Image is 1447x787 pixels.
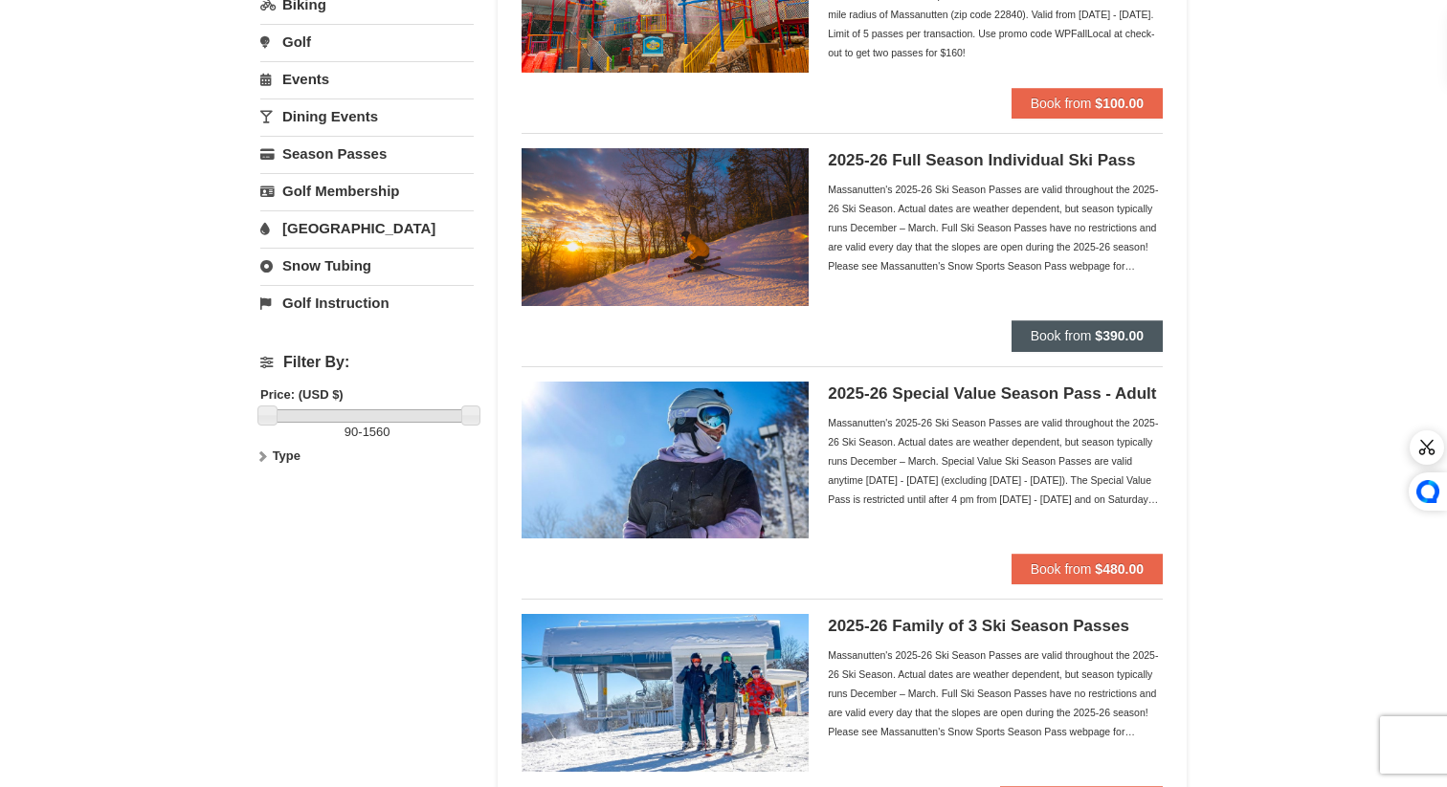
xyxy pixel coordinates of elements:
[828,645,1163,741] div: Massanutten's 2025-26 Ski Season Passes are valid throughout the 2025-26 Ski Season. Actual dates...
[260,98,474,134] a: Dining Events
[522,382,809,538] img: 6619937-198-dda1df27.jpg
[828,617,1163,636] h5: 2025-26 Family of 3 Ski Season Passes
[1012,554,1163,584] button: Book from $480.00
[522,614,809,771] img: 6619937-199-446e7550.jpg
[260,354,474,371] h4: Filter By:
[345,425,358,439] span: 90
[1095,561,1144,577] strong: $480.00
[828,413,1163,509] div: Massanutten's 2025-26 Ski Season Passes are valid throughout the 2025-26 Ski Season. Actual dates...
[1012,320,1163,351] button: Book from $390.00
[260,173,474,208] a: Golf Membership
[1031,328,1092,343] span: Book from
[1031,561,1092,577] span: Book from
[1012,88,1163,119] button: Book from $100.00
[1031,96,1092,111] span: Book from
[260,387,344,402] strong: Price: (USD $)
[260,136,474,171] a: Season Passes
[260,248,474,283] a: Snow Tubing
[260,210,474,246] a: [GEOGRAPHIC_DATA]
[1095,328,1144,343] strong: $390.00
[828,180,1163,275] div: Massanutten's 2025-26 Ski Season Passes are valid throughout the 2025-26 Ski Season. Actual dates...
[828,384,1163,404] h5: 2025-26 Special Value Season Pass - Adult
[828,151,1163,170] h5: 2025-26 Full Season Individual Ski Pass
[260,24,474,59] a: Golf
[273,448,301,463] strong: Type
[522,148,809,305] img: 6619937-208-2295c65e.jpg
[260,285,474,320] a: Golf Instruction
[260,61,474,97] a: Events
[363,425,390,439] span: 1560
[1095,96,1144,111] strong: $100.00
[260,423,474,442] label: -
